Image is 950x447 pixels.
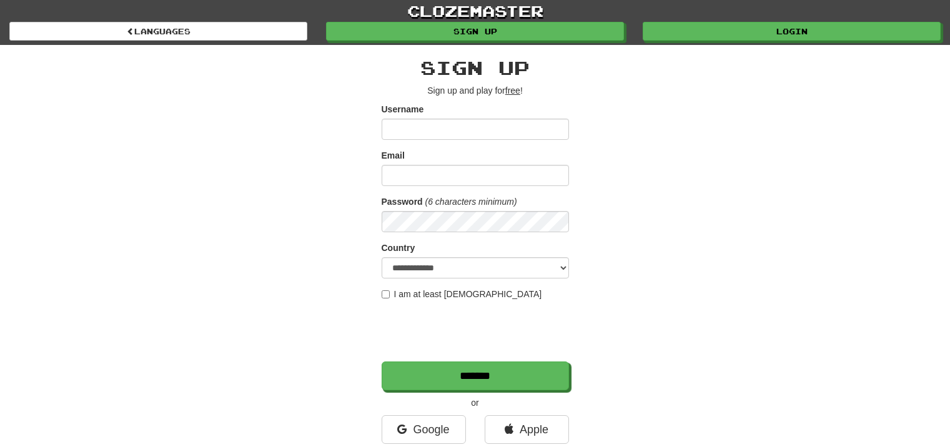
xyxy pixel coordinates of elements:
input: I am at least [DEMOGRAPHIC_DATA] [382,290,390,298]
h2: Sign up [382,57,569,78]
a: Google [382,415,466,444]
em: (6 characters minimum) [425,197,517,207]
label: Password [382,195,423,208]
a: Apple [485,415,569,444]
a: Sign up [326,22,624,41]
a: Languages [9,22,307,41]
label: Country [382,242,415,254]
label: Email [382,149,405,162]
u: free [505,86,520,96]
iframe: reCAPTCHA [382,307,571,355]
a: Login [643,22,941,41]
label: Username [382,103,424,115]
p: or [382,396,569,409]
p: Sign up and play for ! [382,84,569,97]
label: I am at least [DEMOGRAPHIC_DATA] [382,288,542,300]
